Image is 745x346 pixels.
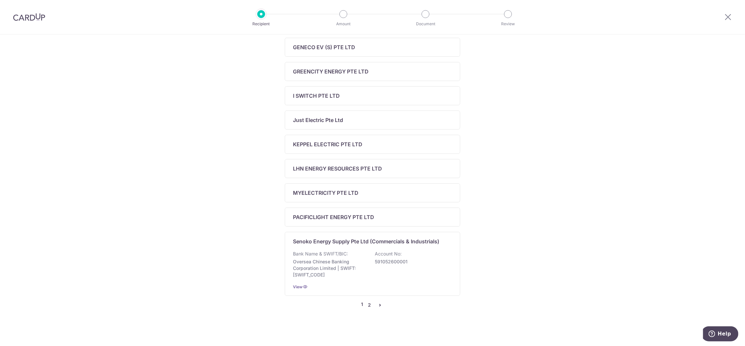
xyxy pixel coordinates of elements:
nav: pager [285,301,460,309]
p: GREENCITY ENERGY PTE LTD [293,68,369,75]
p: 591052600001 [375,258,448,265]
p: Review [484,21,532,27]
p: Amount [319,21,368,27]
img: CardUp [13,13,45,21]
p: Bank Name & SWIFT/BIC: [293,251,348,257]
p: KEPPEL ELECTRIC PTE LTD [293,140,362,148]
p: Recipient [237,21,285,27]
p: GENECO EV (S) PTE LTD [293,43,355,51]
iframe: Opens a widget where you can find more information [703,326,738,343]
p: PACIFICLIGHT ENERGY PTE LTD [293,213,374,221]
p: Senoko Energy Supply Pte Ltd (Commercials & Industrials) [293,237,439,245]
li: 1 [361,301,363,309]
a: 2 [366,301,373,309]
p: I SWITCH PTE LTD [293,92,340,100]
a: View [293,284,302,289]
p: MYELECTRICITY PTE LTD [293,189,358,197]
p: Just Electric Pte Ltd [293,116,343,124]
p: LHN ENERGY RESOURCES PTE LTD [293,165,382,173]
p: Account No: [375,251,402,257]
p: Document [401,21,450,27]
p: Oversea Chinese Banking Corporation Limited | SWIFT: [SWIFT_CODE] [293,258,366,278]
